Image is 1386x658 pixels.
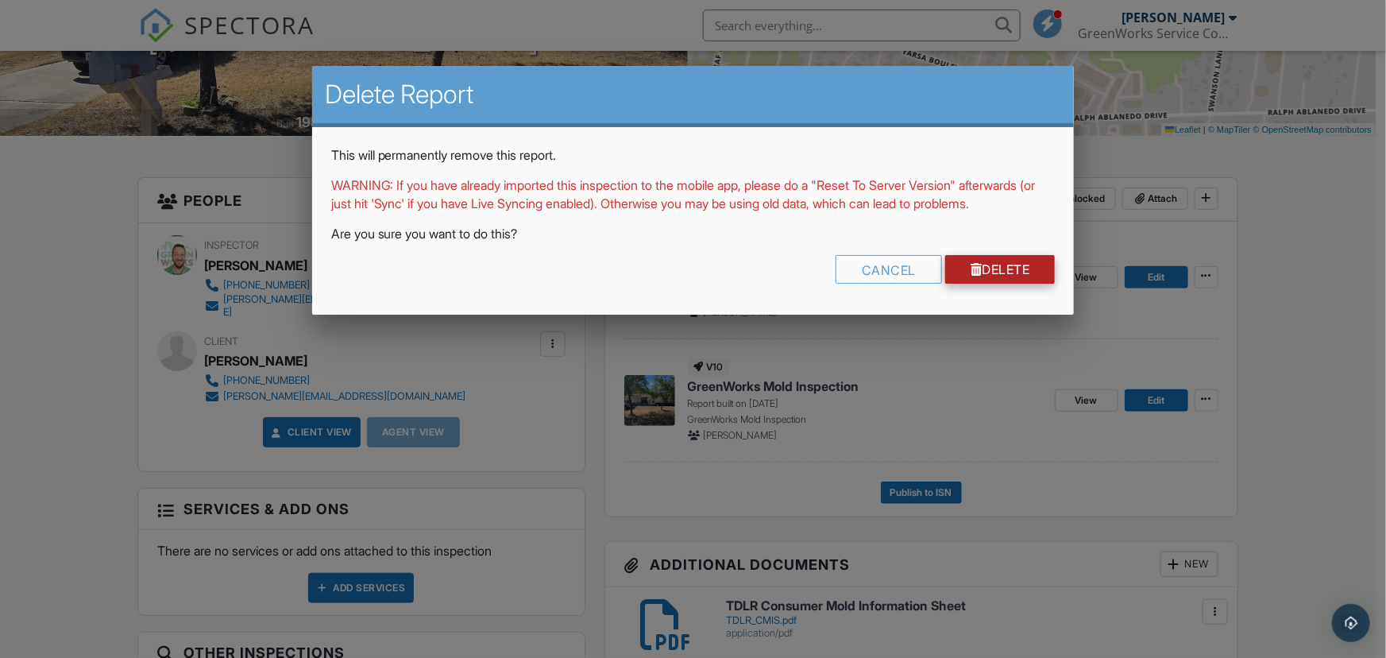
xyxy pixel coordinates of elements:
p: This will permanently remove this report. [331,146,1056,164]
p: Are you sure you want to do this? [331,225,1056,242]
a: Delete [945,255,1056,284]
p: WARNING: If you have already imported this inspection to the mobile app, please do a "Reset To Se... [331,176,1056,212]
div: Open Intercom Messenger [1332,604,1370,642]
h2: Delete Report [325,79,1062,110]
div: Cancel [836,255,942,284]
